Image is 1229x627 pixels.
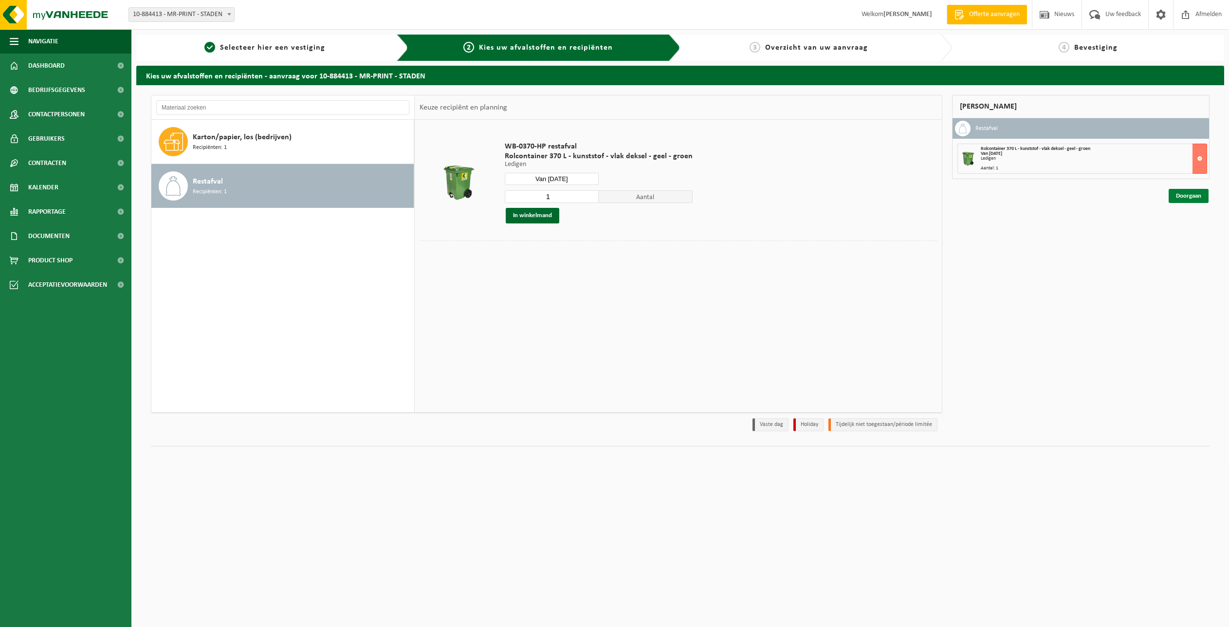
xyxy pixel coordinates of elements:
span: Aantal [599,190,693,203]
button: Karton/papier, los (bedrijven) Recipiënten: 1 [151,120,414,164]
li: Vaste dag [752,418,789,431]
span: WB-0370-HP restafval [505,142,693,151]
input: Selecteer datum [505,173,599,185]
span: Rapportage [28,200,66,224]
span: Restafval [193,176,223,187]
span: 2 [463,42,474,53]
div: Aantal: 1 [981,166,1207,171]
h3: Restafval [975,121,998,136]
a: 1Selecteer hier een vestiging [141,42,389,54]
div: [PERSON_NAME] [952,95,1210,118]
span: Gebruikers [28,127,65,151]
span: Documenten [28,224,70,248]
li: Holiday [793,418,824,431]
span: Rolcontainer 370 L - kunststof - vlak deksel - geel - groen [981,146,1090,151]
span: 10-884413 - MR-PRINT - STADEN [129,8,234,21]
span: Bedrijfsgegevens [28,78,85,102]
li: Tijdelijk niet toegestaan/période limitée [828,418,937,431]
span: Kies uw afvalstoffen en recipiënten [479,44,613,52]
strong: [PERSON_NAME] [883,11,932,18]
button: Restafval Recipiënten: 1 [151,164,414,208]
span: Rolcontainer 370 L - kunststof - vlak deksel - geel - groen [505,151,693,161]
span: Overzicht van uw aanvraag [765,44,868,52]
strong: Van [DATE] [981,151,1002,156]
span: Offerte aanvragen [967,10,1022,19]
span: Selecteer hier een vestiging [220,44,325,52]
input: Materiaal zoeken [156,100,409,115]
h2: Kies uw afvalstoffen en recipiënten - aanvraag voor 10-884413 - MR-PRINT - STADEN [136,66,1224,85]
a: Offerte aanvragen [947,5,1027,24]
span: Recipiënten: 1 [193,187,227,197]
div: Ledigen [981,156,1207,161]
span: 10-884413 - MR-PRINT - STADEN [128,7,235,22]
span: 3 [750,42,760,53]
span: Karton/papier, los (bedrijven) [193,131,292,143]
span: Navigatie [28,29,58,54]
span: 4 [1059,42,1069,53]
span: Recipiënten: 1 [193,143,227,152]
p: Ledigen [505,161,693,168]
span: Contracten [28,151,66,175]
span: Product Shop [28,248,73,273]
span: Bevestiging [1074,44,1118,52]
button: In winkelmand [506,208,559,223]
span: Contactpersonen [28,102,85,127]
span: Acceptatievoorwaarden [28,273,107,297]
div: Keuze recipiënt en planning [415,95,512,120]
span: Dashboard [28,54,65,78]
span: Kalender [28,175,58,200]
span: 1 [204,42,215,53]
a: Doorgaan [1169,189,1209,203]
